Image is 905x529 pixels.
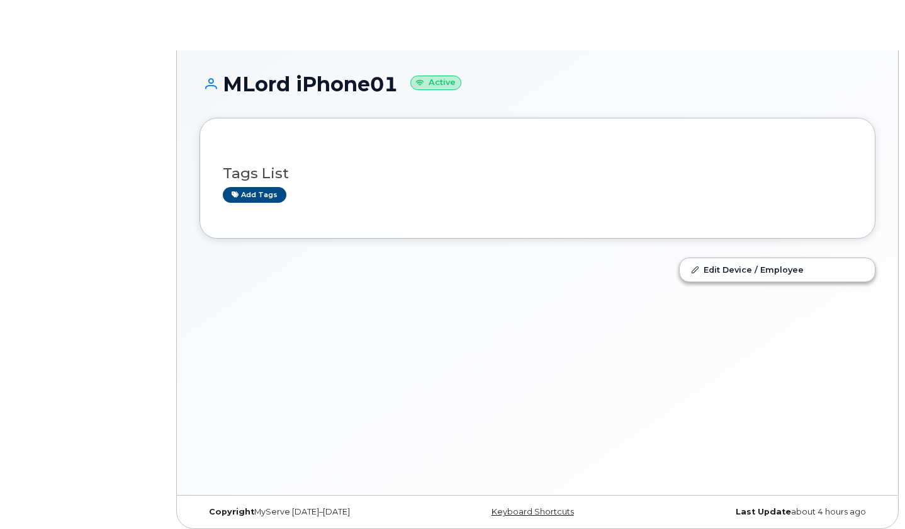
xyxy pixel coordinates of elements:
[650,507,875,517] div: about 4 hours ago
[223,187,286,203] a: Add tags
[200,73,875,95] h1: MLord iPhone01
[223,166,852,181] h3: Tags List
[680,258,875,281] a: Edit Device / Employee
[209,507,254,516] strong: Copyright
[200,507,425,517] div: MyServe [DATE]–[DATE]
[492,507,574,516] a: Keyboard Shortcuts
[410,76,461,90] small: Active
[736,507,791,516] strong: Last Update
